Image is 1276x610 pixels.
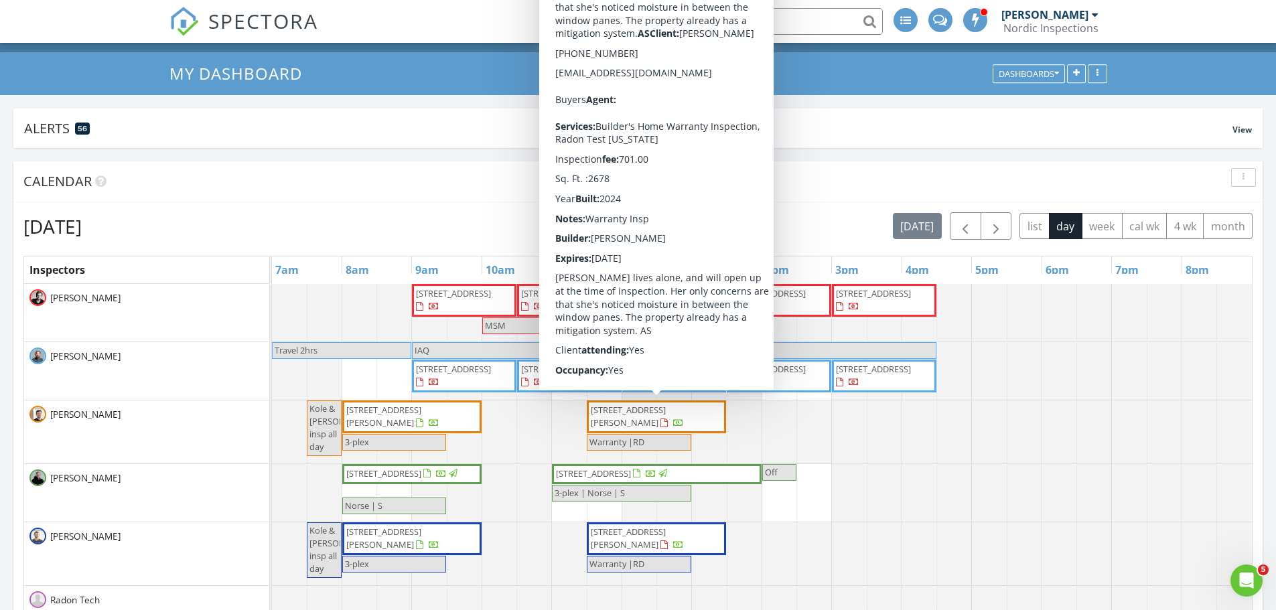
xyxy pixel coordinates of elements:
span: Off [765,466,778,478]
a: 6pm [1042,259,1072,281]
button: day [1049,213,1082,239]
span: [PERSON_NAME] [48,530,123,543]
a: 8pm [1182,259,1212,281]
a: 5pm [972,259,1002,281]
img: thumbnail_nordic__29a1584.jpg [29,406,46,423]
h2: [DATE] [23,213,82,240]
button: month [1203,213,1253,239]
img: nordichomeinsp0002rt.jpg [29,289,46,306]
div: Dashboards [999,70,1059,79]
span: [STREET_ADDRESS][PERSON_NAME] [346,526,421,550]
span: Warranty |RD [589,558,644,570]
div: Nordic Inspections [1003,21,1098,35]
button: Next day [981,212,1012,240]
span: [STREET_ADDRESS] [626,287,701,299]
img: ben_zerr_2021.jpg2.jpg [29,469,46,486]
span: 56 [78,124,87,133]
span: View [1232,124,1252,135]
span: [STREET_ADDRESS] [836,363,911,375]
span: Travel 2hrs [275,344,317,356]
span: [STREET_ADDRESS] [416,363,491,375]
span: [STREET_ADDRESS] [556,467,631,479]
span: [STREET_ADDRESS] [521,363,596,375]
div: [PERSON_NAME] [1001,8,1088,21]
span: IAQ [415,344,429,356]
span: [STREET_ADDRESS] [416,287,491,299]
button: week [1082,213,1123,239]
img: The Best Home Inspection Software - Spectora [169,7,199,36]
div: Alerts [24,119,1232,137]
span: [STREET_ADDRESS] [731,287,806,299]
img: default-user-f0147aede5fd5fa78ca7ade42f37bd4542148d508eef1c3d3ea960f66861d68b.jpg [29,591,46,608]
a: 11am [552,259,588,281]
span: 3-plex | Norse | S [555,487,625,499]
span: [STREET_ADDRESS] [836,287,911,299]
span: SPECTORA [208,7,318,35]
span: Kole & [PERSON_NAME] insp all day [309,402,377,453]
a: 10am [482,259,518,281]
a: 1pm [692,259,722,281]
a: 9am [412,259,442,281]
iframe: Intercom live chat [1230,564,1263,597]
span: [PERSON_NAME] [48,471,123,485]
span: Norse | S [345,500,382,512]
button: Dashboards [993,65,1065,84]
span: 3-plex [345,436,369,448]
span: [PERSON_NAME] [48,350,123,363]
span: Radon Tech [48,593,102,607]
span: [STREET_ADDRESS] [346,467,421,479]
a: 12pm [622,259,658,281]
span: [PERSON_NAME] [48,408,123,421]
button: [DATE] [893,213,942,239]
span: [STREET_ADDRESS][PERSON_NAME] [591,404,666,429]
span: [STREET_ADDRESS][PERSON_NAME] [346,404,421,429]
a: My Dashboard [169,62,313,84]
span: [PERSON_NAME] [48,291,123,305]
a: SPECTORA [169,18,318,46]
span: Kole & [PERSON_NAME] insp all day [309,524,377,575]
span: Warranty |RD [589,436,644,448]
button: list [1019,213,1050,239]
button: Previous day [950,212,981,240]
a: 8am [342,259,372,281]
a: 7pm [1112,259,1142,281]
button: cal wk [1122,213,1167,239]
a: 3pm [832,259,862,281]
a: 4pm [902,259,932,281]
input: Search everything... [615,8,883,35]
span: 5 [1258,564,1269,575]
img: thumbnail_nordic_29a1592.jpg [29,528,46,544]
span: MSM [485,319,506,331]
span: [STREET_ADDRESS][PERSON_NAME] [591,526,666,550]
a: 7am [272,259,302,281]
span: [STREET_ADDRESS] [521,287,596,299]
span: Inspectors [29,262,85,277]
img: benappel2.png [29,348,46,364]
button: 4 wk [1166,213,1204,239]
span: 3-plex [345,558,369,570]
span: Calendar [23,172,92,190]
span: [STREET_ADDRESS] [626,363,701,375]
span: [STREET_ADDRESS] [731,363,806,375]
a: 2pm [762,259,792,281]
